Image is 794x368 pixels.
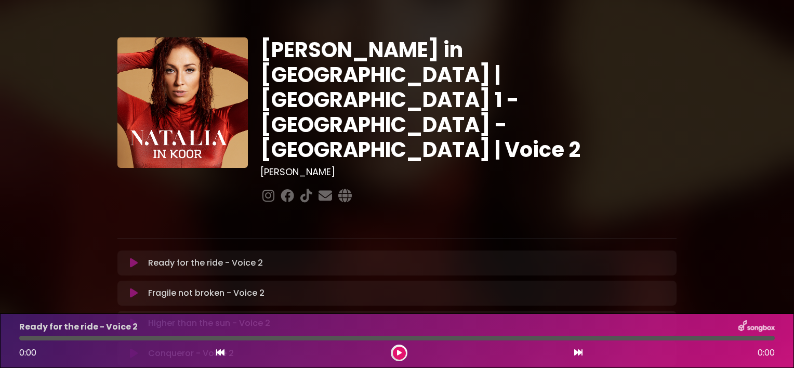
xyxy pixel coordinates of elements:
[117,37,248,168] img: YTVS25JmS9CLUqXqkEhs
[260,166,677,178] h3: [PERSON_NAME]
[260,37,677,162] h1: [PERSON_NAME] in [GEOGRAPHIC_DATA] | [GEOGRAPHIC_DATA] 1 - [GEOGRAPHIC_DATA] - [GEOGRAPHIC_DATA] ...
[148,287,264,299] p: Fragile not broken - Voice 2
[738,320,775,334] img: songbox-logo-white.png
[758,347,775,359] span: 0:00
[19,347,36,359] span: 0:00
[148,257,263,269] p: Ready for the ride - Voice 2
[19,321,138,333] p: Ready for the ride - Voice 2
